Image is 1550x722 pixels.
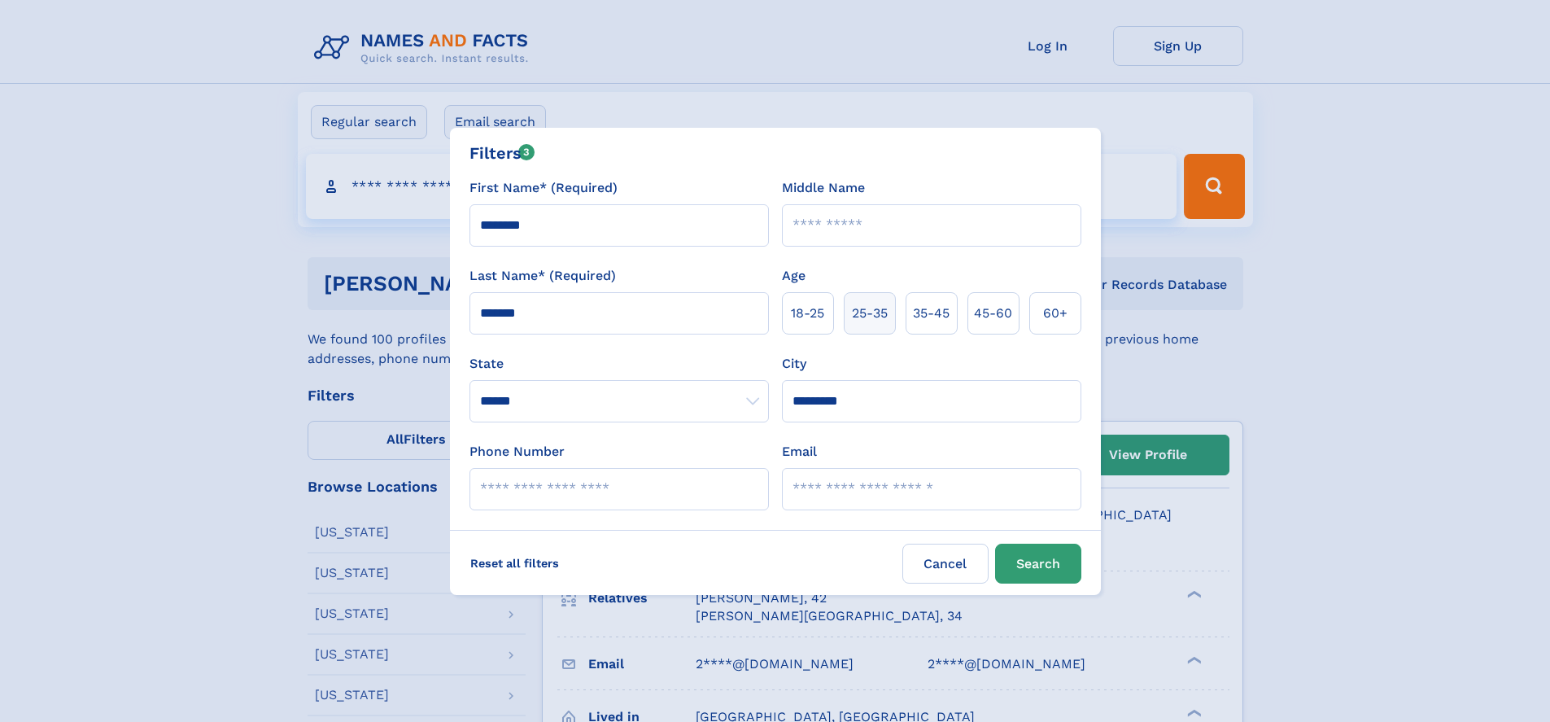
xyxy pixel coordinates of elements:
label: Middle Name [782,178,865,198]
span: 45‑60 [974,304,1012,323]
span: 35‑45 [913,304,950,323]
div: Filters [469,141,535,165]
label: Phone Number [469,442,565,462]
label: City [782,354,806,374]
span: 60+ [1043,304,1068,323]
label: Reset all filters [460,544,570,583]
label: First Name* (Required) [469,178,618,198]
label: State [469,354,769,374]
button: Search [995,544,1081,584]
span: 18‑25 [791,304,824,323]
label: Email [782,442,817,462]
label: Last Name* (Required) [469,266,616,286]
label: Cancel [902,544,989,584]
label: Age [782,266,806,286]
span: 25‑35 [852,304,888,323]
